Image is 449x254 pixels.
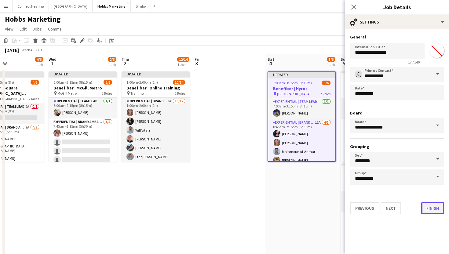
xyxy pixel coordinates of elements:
span: 2 [121,60,129,67]
a: View [2,25,16,33]
span: Wed [49,56,57,62]
button: Bimbo [131,0,151,12]
span: 1 [48,60,57,67]
app-card-role: Experiential | Team Lead1/17:00am-3:15pm (8h15m)[PERSON_NAME] [268,98,335,119]
div: Updated [268,72,335,77]
h3: Benefiber | CIBC Run for the Cure [341,173,409,184]
div: 1 Job [177,62,189,67]
app-card-role: Experiential | Brand Ambassador1/57:45am-1:15pm (5h30m)[PERSON_NAME] [49,118,117,175]
span: 4/6 [31,80,39,85]
h3: Benefiber | Hyrox [268,86,335,91]
span: Comms [48,26,62,32]
span: 2 Roles [175,91,185,96]
h3: General [350,34,444,40]
app-job-card: Updated6:00am-2:15pm (8h15m)2/6Benefiber | McGill Metro McGill Metro2 RolesExperiential | Team Le... [49,71,117,162]
span: Week 40 [20,48,35,52]
span: View [5,26,13,32]
h3: Job Details [345,3,449,11]
span: [GEOGRAPHIC_DATA] [277,92,311,96]
div: 1 Job [35,62,43,67]
h3: Board [350,110,444,116]
span: 2 Roles [29,96,39,101]
div: 1 Job [327,62,335,67]
app-card-role: Experiential | Team Lead1/18:00am-4:15pm (8h15m)[PERSON_NAME] [341,191,409,212]
span: 7:00am-3:15pm (8h15m) [273,81,312,85]
app-job-card: Updated1:00pm-2:00pm (1h)12/14Benefiber | Online Training Training2 RolesExperiential | Brand Amb... [122,71,190,162]
span: 1:00pm-2:00pm (1h) [126,80,158,85]
span: 2 Roles [320,92,330,96]
span: 6:00am-2:15pm (8h15m) [53,80,92,85]
app-card-role: Experiential | Team Lead1/18:00am-4:15pm (8h15m)[PERSON_NAME] [341,98,409,119]
span: 2 Roles [102,91,112,96]
span: Training [130,91,144,96]
div: EDT [38,48,44,52]
a: Jobs [30,25,44,33]
span: Fri [195,56,199,62]
h3: Benefiber | McGill Metro [49,85,117,91]
button: Finish [421,202,444,214]
h3: Benefiber | CIBC Run for the Cure [341,80,409,91]
span: 2/6 [104,80,112,85]
span: 12/14 [177,57,189,62]
button: Previous [350,202,379,214]
span: Edit [20,26,27,32]
span: 5 [340,60,348,67]
span: 4 [267,60,274,67]
span: 5/6 [327,57,335,62]
span: 4/6 [35,57,43,62]
span: 5/6 [322,81,330,85]
app-card-role: Experiential | Brand Ambassador11A4/58:45am-2:15pm (5h30m)[PERSON_NAME][PERSON_NAME]Ma'amoun Al-A... [268,119,335,175]
app-card-role: Experiential | Brand Ambassador5/59:45am-3:15pm (5h30m)Will Vitale[PERSON_NAME][PERSON_NAME][PERS... [341,119,409,175]
span: 2/6 [108,57,116,62]
button: [GEOGRAPHIC_DATA] [49,0,93,12]
a: Edit [17,25,29,33]
button: Connect Hearing [13,0,49,12]
h3: Grouping [350,144,444,149]
div: 1 Job [108,62,116,67]
span: 17 / 140 [403,60,425,64]
div: Settings [345,15,449,29]
div: [DATE] [5,47,19,53]
h3: Benefiber | Online Training [122,85,190,91]
app-job-card: 8:00am-4:15pm (8h15m)6/6Benefiber | CIBC Run for the Cure [GEOGRAPHIC_DATA]2 RolesExperiential | ... [341,71,409,162]
span: Sun [341,56,348,62]
span: Jobs [33,26,42,32]
h1: Hobbs Marketing [5,15,60,24]
button: Next [381,202,401,214]
app-job-card: Updated7:00am-3:15pm (8h15m)5/6Benefiber | Hyrox [GEOGRAPHIC_DATA]2 RolesExperiential | Team Lead... [268,71,336,162]
button: Hobbs Marketing [93,0,131,12]
div: Updated [49,71,117,76]
div: Updated [122,71,190,76]
span: McGill Metro [57,91,77,96]
span: Thu [122,56,129,62]
a: Comms [46,25,64,33]
span: 3 [194,60,199,67]
app-card-role: Experiential | Brand Ambassador6A10/121:00pm-2:00pm (1h)[PERSON_NAME][PERSON_NAME]Will Vitale[PER... [122,98,190,216]
app-card-role: Experiential | Team Lead1/16:00am-2:15pm (8h15m)[PERSON_NAME] [49,98,117,118]
span: Sat [268,56,274,62]
span: 12/14 [173,80,185,85]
